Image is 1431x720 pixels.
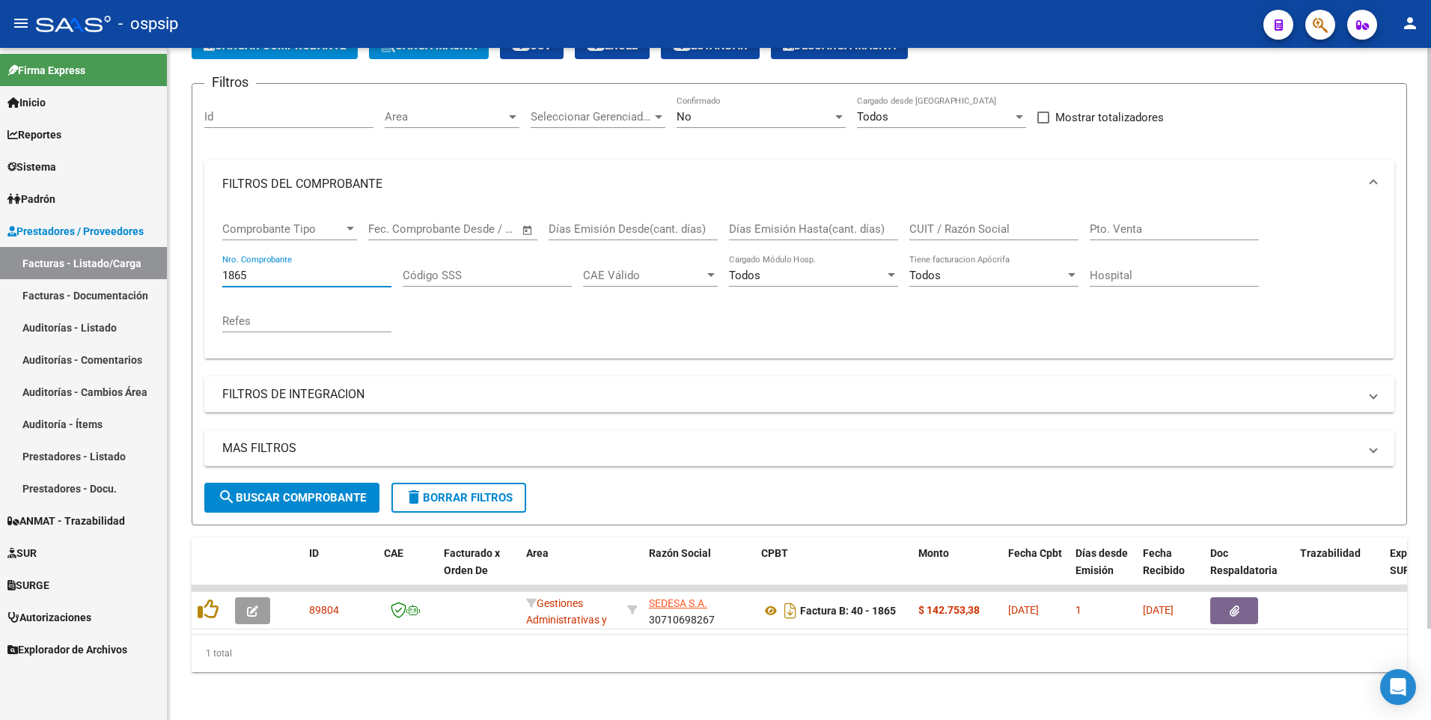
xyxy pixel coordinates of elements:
span: Mostrar totalizadores [1055,109,1164,126]
span: No [677,110,692,123]
datatable-header-cell: Trazabilidad [1294,537,1384,603]
i: Descargar documento [781,599,800,623]
span: Días desde Emisión [1075,547,1128,576]
datatable-header-cell: CAE [378,537,438,603]
datatable-header-cell: Fecha Recibido [1137,537,1204,603]
span: 1 [1075,604,1081,616]
div: 1 total [192,635,1407,672]
datatable-header-cell: Doc Respaldatoria [1204,537,1294,603]
span: - ospsip [118,7,178,40]
span: CAE Válido [583,269,704,282]
button: Buscar Comprobante [204,483,379,513]
span: Fecha Cpbt [1008,547,1062,559]
div: 30710698267 [649,595,749,626]
mat-icon: search [218,488,236,506]
mat-panel-title: FILTROS DEL COMPROBANTE [222,176,1358,192]
h3: Filtros [204,72,256,93]
mat-icon: person [1401,14,1419,32]
span: Buscar Comprobante [218,491,366,504]
span: Borrar Filtros [405,491,513,504]
span: Gestiones Administrativas y Otros [526,597,607,644]
datatable-header-cell: Días desde Emisión [1070,537,1137,603]
datatable-header-cell: CPBT [755,537,912,603]
span: Monto [918,547,949,559]
strong: Factura B: 40 - 1865 [800,605,896,617]
span: Inicio [7,94,46,111]
span: Todos [909,269,941,282]
span: Area [385,110,506,123]
input: Fecha inicio [368,222,429,236]
mat-expansion-panel-header: FILTROS DE INTEGRACION [204,376,1394,412]
span: ID [309,547,319,559]
span: ANMAT - Trazabilidad [7,513,125,529]
span: Prestadores / Proveedores [7,223,144,240]
span: Todos [729,269,760,282]
button: Borrar Filtros [391,483,526,513]
span: Comprobante Tipo [222,222,344,236]
span: Razón Social [649,547,711,559]
span: Estandar [673,39,748,52]
span: SEDESA S.A. [649,597,707,609]
span: Autorizaciones [7,609,91,626]
datatable-header-cell: Monto [912,537,1002,603]
span: EXCEL [587,39,638,52]
div: FILTROS DEL COMPROBANTE [204,208,1394,359]
mat-icon: delete [405,488,423,506]
datatable-header-cell: Area [520,537,621,603]
span: SURGE [7,577,49,594]
input: Fecha fin [442,222,515,236]
mat-expansion-panel-header: FILTROS DEL COMPROBANTE [204,160,1394,208]
span: Firma Express [7,62,85,79]
span: [DATE] [1143,604,1174,616]
button: Open calendar [519,222,537,239]
span: Seleccionar Gerenciador [531,110,652,123]
div: Open Intercom Messenger [1380,669,1416,705]
mat-expansion-panel-header: MAS FILTROS [204,430,1394,466]
span: CSV [512,39,552,52]
span: Area [526,547,549,559]
span: Doc Respaldatoria [1210,547,1278,576]
span: Padrón [7,191,55,207]
span: Sistema [7,159,56,175]
mat-panel-title: FILTROS DE INTEGRACION [222,386,1358,403]
span: Fecha Recibido [1143,547,1185,576]
span: CPBT [761,547,788,559]
datatable-header-cell: Fecha Cpbt [1002,537,1070,603]
mat-panel-title: MAS FILTROS [222,440,1358,457]
span: SUR [7,545,37,561]
span: Reportes [7,126,61,143]
span: [DATE] [1008,604,1039,616]
span: 89804 [309,604,339,616]
datatable-header-cell: ID [303,537,378,603]
datatable-header-cell: Facturado x Orden De [438,537,520,603]
span: Facturado x Orden De [444,547,500,576]
mat-icon: menu [12,14,30,32]
strong: $ 142.753,38 [918,604,980,616]
span: Todos [857,110,888,123]
datatable-header-cell: Razón Social [643,537,755,603]
span: Trazabilidad [1300,547,1361,559]
span: CAE [384,547,403,559]
span: Explorador de Archivos [7,641,127,658]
